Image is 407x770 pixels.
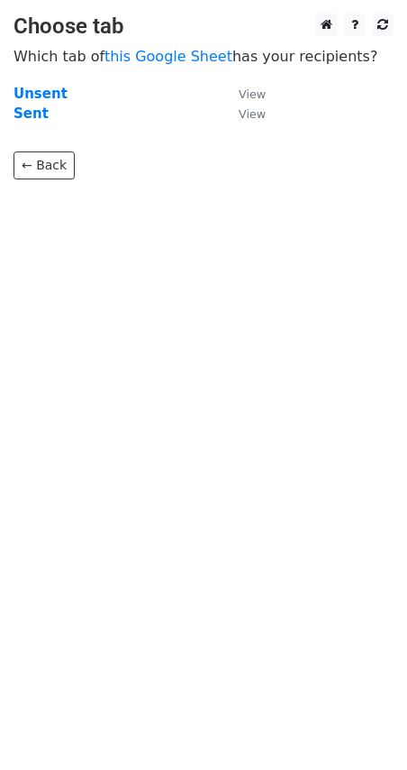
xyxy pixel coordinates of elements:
[104,48,232,65] a: this Google Sheet
[14,14,393,40] h3: Choose tab
[221,86,266,102] a: View
[239,87,266,101] small: View
[14,86,68,102] a: Unsent
[221,105,266,122] a: View
[14,151,75,179] a: ← Back
[14,47,393,66] p: Which tab of has your recipients?
[14,105,49,122] a: Sent
[239,107,266,121] small: View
